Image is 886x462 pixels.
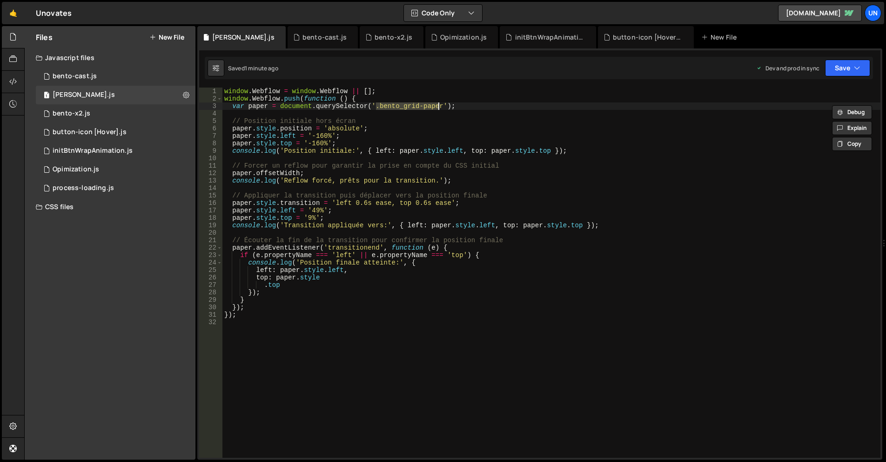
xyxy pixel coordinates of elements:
[199,199,222,207] div: 16
[199,214,222,222] div: 18
[199,147,222,155] div: 9
[404,5,482,21] button: Code Only
[756,64,819,72] div: Dev and prod in sync
[25,197,195,216] div: CSS files
[199,207,222,214] div: 17
[199,251,222,259] div: 23
[199,162,222,170] div: 11
[53,165,99,174] div: Opimization.js
[53,91,115,99] div: [PERSON_NAME].js
[199,155,222,162] div: 10
[36,104,195,123] div: 16819/46642.js
[199,259,222,266] div: 24
[53,109,90,118] div: bento-x2.js
[199,140,222,147] div: 8
[36,123,195,142] div: 16819/45959.js
[832,121,872,135] button: Explain
[440,33,487,42] div: Opimization.js
[199,184,222,192] div: 14
[199,170,222,177] div: 12
[53,72,97,81] div: bento-cast.js
[199,110,222,117] div: 4
[199,319,222,326] div: 32
[199,102,222,110] div: 3
[36,7,72,19] div: Unovates
[701,33,740,42] div: New File
[245,64,278,72] div: 1 minute ago
[36,179,195,197] div: 16819/46703.js
[515,33,585,42] div: initBtnWrapAnimation.js
[825,60,870,76] button: Save
[832,137,872,151] button: Copy
[199,88,222,95] div: 1
[199,266,222,274] div: 25
[199,304,222,311] div: 30
[53,184,114,192] div: process-loading.js
[199,229,222,237] div: 20
[199,274,222,281] div: 26
[375,33,412,42] div: bento-x2.js
[36,32,53,42] h2: Files
[44,92,49,100] span: 1
[199,237,222,244] div: 21
[199,177,222,184] div: 13
[199,125,222,132] div: 6
[36,67,195,86] div: 16819/46695.js
[36,160,195,179] div: 16819/46554.js
[199,311,222,319] div: 31
[199,244,222,251] div: 22
[199,289,222,296] div: 28
[53,147,133,155] div: initBtnWrapAnimation.js
[199,222,222,229] div: 19
[36,142,195,160] div: 16819/46216.js
[25,48,195,67] div: Javascript files
[199,132,222,140] div: 7
[302,33,347,42] div: bento-cast.js
[199,296,222,304] div: 29
[36,86,195,104] div: 16819/46750.js
[212,33,275,42] div: [PERSON_NAME].js
[199,117,222,125] div: 5
[865,5,881,21] a: Un
[53,128,127,136] div: button-icon [Hover].js
[778,5,862,21] a: [DOMAIN_NAME]
[613,33,683,42] div: button-icon [Hover].js
[199,95,222,102] div: 2
[199,192,222,199] div: 15
[832,105,872,119] button: Debug
[149,34,184,41] button: New File
[228,64,278,72] div: Saved
[199,281,222,289] div: 27
[2,2,25,24] a: 🤙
